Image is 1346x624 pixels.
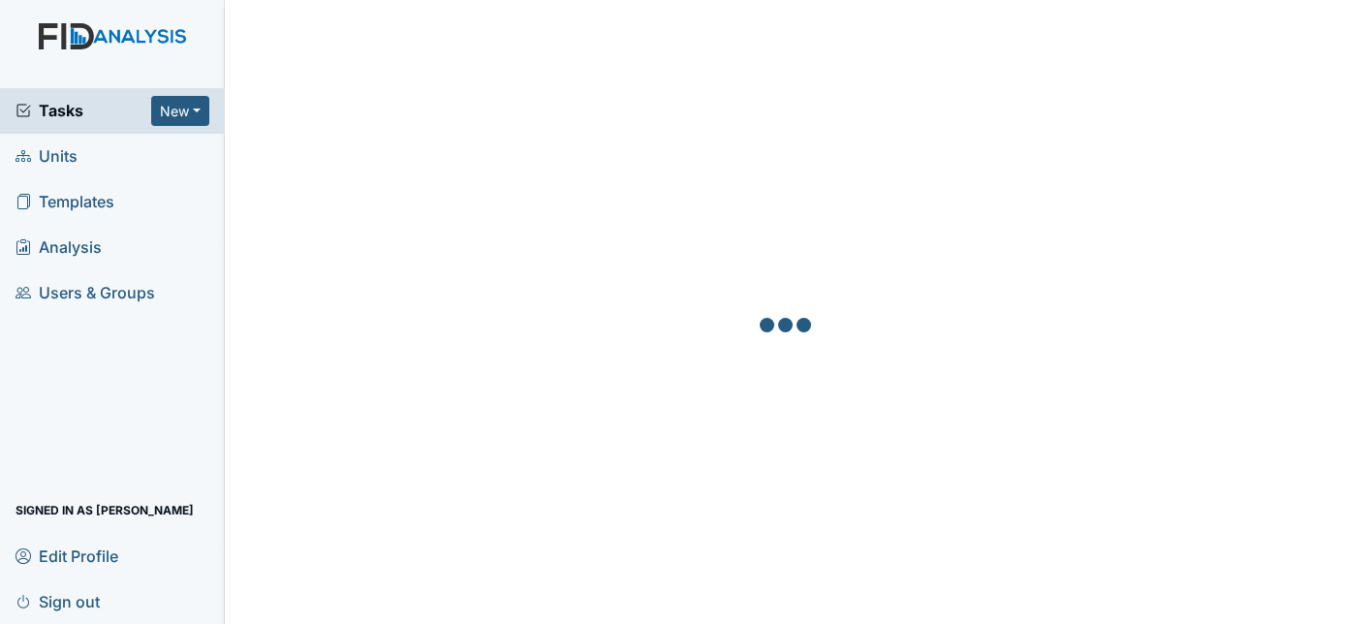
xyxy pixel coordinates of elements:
[16,233,102,263] span: Analysis
[151,96,209,126] button: New
[16,586,100,616] span: Sign out
[16,187,114,217] span: Templates
[16,99,151,122] a: Tasks
[16,541,118,571] span: Edit Profile
[16,141,78,172] span: Units
[16,278,155,308] span: Users & Groups
[16,495,194,525] span: Signed in as [PERSON_NAME]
